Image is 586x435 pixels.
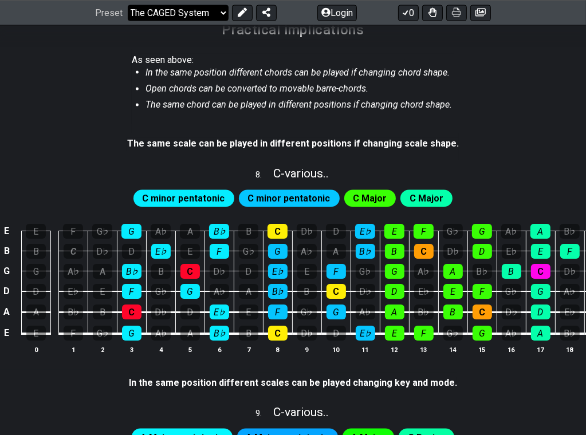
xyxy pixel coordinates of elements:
[256,5,277,21] button: Share Preset
[560,244,580,259] div: F
[145,67,450,78] em: In the same position different chords can be played if changing chord shape.
[64,264,83,279] div: A♭
[502,264,521,279] div: B
[327,305,346,320] div: G
[560,326,580,341] div: B♭
[502,305,521,320] div: D♭
[93,305,112,320] div: B
[127,139,459,149] strong: The same scale can be played in different positions if changing scale shape.
[385,305,404,320] div: A
[151,244,171,259] div: E♭
[151,284,171,299] div: G♭
[297,224,317,239] div: D♭
[64,305,83,320] div: B♭
[292,344,321,356] th: 9
[180,284,200,299] div: G
[26,284,46,299] div: D
[327,244,346,259] div: A
[560,224,580,239] div: B♭
[239,244,258,259] div: G♭
[351,344,380,356] th: 11
[443,326,463,341] div: G♭
[317,5,357,21] button: Login
[122,284,141,299] div: F
[93,264,112,279] div: A
[122,264,141,279] div: B♭
[21,344,50,356] th: 0
[555,344,584,356] th: 18
[239,284,258,299] div: A
[145,84,368,94] em: Open chords can be converted to movable barre-chords.
[92,224,112,239] div: G♭
[473,326,492,341] div: G
[473,244,492,259] div: D
[122,244,141,259] div: D
[467,344,497,356] th: 15
[531,264,550,279] div: C
[531,284,550,299] div: G
[180,326,200,341] div: A
[256,169,273,182] span: 8 .
[353,191,387,207] span: First enable full edit mode to edit
[443,264,463,279] div: A
[248,191,331,207] span: First enable full edit mode to edit
[560,264,580,279] div: D♭
[414,284,434,299] div: E♭
[268,326,288,341] div: C
[443,305,463,320] div: B
[26,264,46,279] div: G
[146,344,175,356] th: 4
[443,244,463,259] div: D♭
[26,326,46,341] div: E
[239,264,258,279] div: D
[531,305,550,320] div: D
[297,284,317,299] div: B
[297,264,317,279] div: E
[64,284,83,299] div: E♭
[268,224,288,239] div: C
[121,224,141,239] div: G
[256,408,273,421] span: 9 .
[151,305,171,320] div: D♭
[384,224,404,239] div: E
[180,224,200,239] div: A
[129,378,457,389] strong: In the same position different scales can be played changing key and mode.
[560,284,580,299] div: A♭
[414,264,434,279] div: A♭
[180,264,200,279] div: C
[531,244,550,259] div: E
[58,344,88,356] th: 1
[209,224,229,239] div: B♭
[268,305,288,320] div: F
[327,284,346,299] div: C
[321,344,351,356] th: 10
[560,305,580,320] div: E♭
[326,224,346,239] div: D
[398,5,419,21] button: 0
[210,326,229,341] div: B♭
[443,284,463,299] div: E
[501,224,521,239] div: A♭
[234,344,263,356] th: 7
[93,244,112,259] div: D♭
[210,305,229,320] div: E♭
[446,5,467,21] button: Print
[268,244,288,259] div: G
[268,284,288,299] div: B♭
[380,344,409,356] th: 12
[297,244,317,259] div: A♭
[63,224,83,239] div: F
[117,344,146,356] th: 3
[26,244,46,259] div: B
[356,326,375,341] div: E♭
[531,326,550,341] div: A
[268,264,288,279] div: E♭
[273,167,329,181] span: C - various..
[410,191,443,207] span: First enable full edit mode to edit
[414,326,434,341] div: F
[502,326,521,341] div: A♭
[473,264,492,279] div: B♭
[502,244,521,259] div: E♭
[385,284,404,299] div: D
[204,344,234,356] th: 6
